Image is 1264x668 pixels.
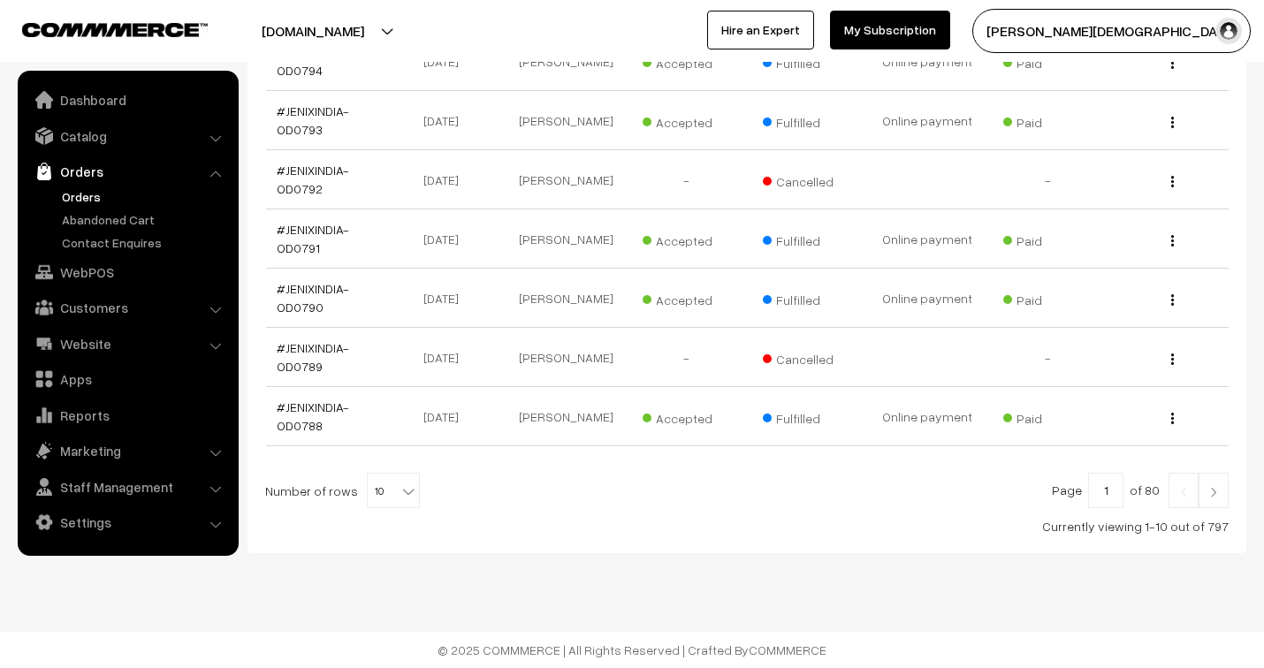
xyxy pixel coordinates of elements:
[627,328,747,387] td: -
[57,210,232,229] a: Abandoned Cart
[506,209,627,269] td: [PERSON_NAME]
[22,471,232,503] a: Staff Management
[200,9,426,53] button: [DOMAIN_NAME]
[763,168,851,191] span: Cancelled
[1171,294,1174,306] img: Menu
[867,91,987,150] td: Online payment
[1003,227,1092,250] span: Paid
[277,222,349,255] a: #JENIXINDIA-OD0791
[987,328,1108,387] td: -
[763,345,851,368] span: Cancelled
[749,642,826,657] a: COMMMERCE
[22,23,208,36] img: COMMMERCE
[1171,235,1174,247] img: Menu
[972,9,1251,53] button: [PERSON_NAME][DEMOGRAPHIC_DATA]
[22,18,177,39] a: COMMMERCE
[506,269,627,328] td: [PERSON_NAME]
[386,91,506,150] td: [DATE]
[22,256,232,288] a: WebPOS
[277,281,349,315] a: #JENIXINDIA-OD0790
[506,387,627,446] td: [PERSON_NAME]
[277,103,349,137] a: #JENIXINDIA-OD0793
[265,517,1229,535] div: Currently viewing 1-10 out of 797
[265,482,358,500] span: Number of rows
[1130,482,1160,497] span: of 80
[643,405,731,428] span: Accepted
[627,150,747,209] td: -
[643,109,731,132] span: Accepted
[867,209,987,269] td: Online payment
[830,11,950,49] a: My Subscription
[1171,117,1174,128] img: Menu
[1003,405,1092,428] span: Paid
[987,150,1108,209] td: -
[368,474,419,509] span: 10
[1176,487,1192,497] img: Left
[22,363,232,395] a: Apps
[1171,57,1174,69] img: Menu
[506,150,627,209] td: [PERSON_NAME]
[22,120,232,152] a: Catalog
[57,233,232,252] a: Contact Enquires
[22,84,232,116] a: Dashboard
[763,109,851,132] span: Fulfilled
[277,340,349,374] a: #JENIXINDIA-OD0789
[277,163,349,196] a: #JENIXINDIA-OD0792
[22,506,232,538] a: Settings
[1171,413,1174,424] img: Menu
[22,399,232,431] a: Reports
[22,156,232,187] a: Orders
[1003,109,1092,132] span: Paid
[22,435,232,467] a: Marketing
[763,405,851,428] span: Fulfilled
[277,399,349,433] a: #JENIXINDIA-OD0788
[386,150,506,209] td: [DATE]
[57,187,232,206] a: Orders
[506,328,627,387] td: [PERSON_NAME]
[22,328,232,360] a: Website
[1215,18,1242,44] img: user
[367,473,420,508] span: 10
[763,227,851,250] span: Fulfilled
[386,269,506,328] td: [DATE]
[506,91,627,150] td: [PERSON_NAME]
[643,227,731,250] span: Accepted
[1052,482,1082,497] span: Page
[763,286,851,309] span: Fulfilled
[386,209,506,269] td: [DATE]
[643,286,731,309] span: Accepted
[1206,487,1222,497] img: Right
[707,11,814,49] a: Hire an Expert
[1003,286,1092,309] span: Paid
[386,387,506,446] td: [DATE]
[1171,353,1174,365] img: Menu
[867,269,987,328] td: Online payment
[386,328,506,387] td: [DATE]
[867,387,987,446] td: Online payment
[22,292,232,323] a: Customers
[1171,176,1174,187] img: Menu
